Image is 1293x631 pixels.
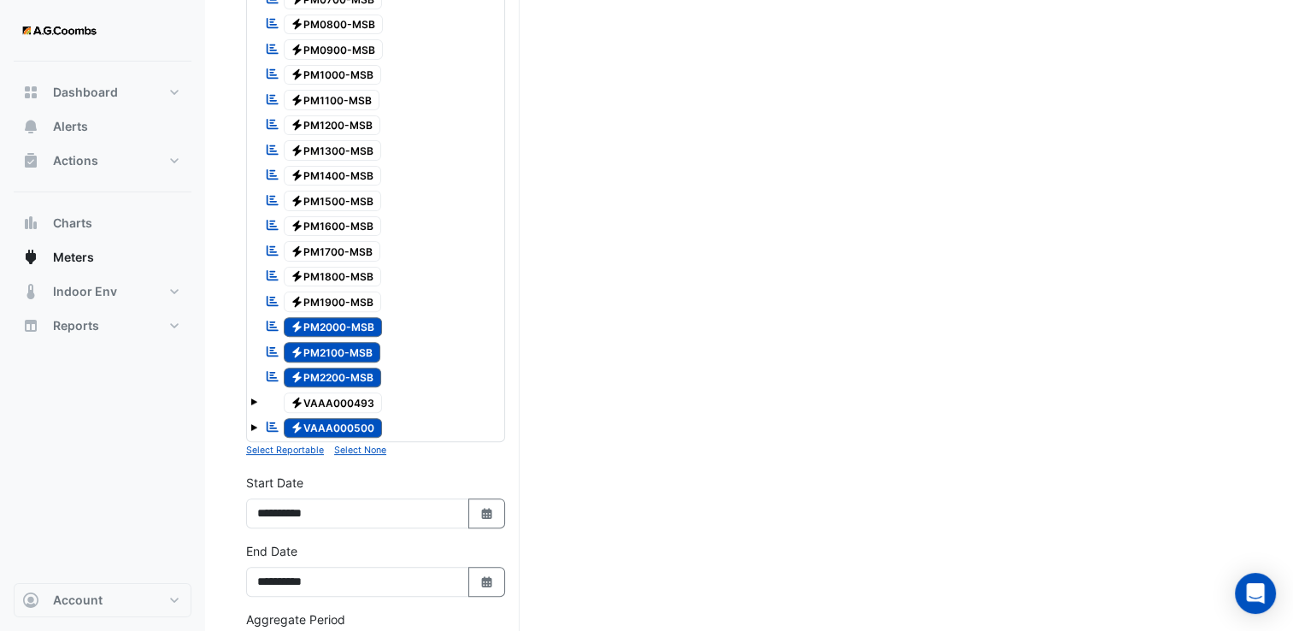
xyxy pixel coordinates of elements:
fa-icon: Electricity [291,245,303,257]
fa-icon: Reportable [265,319,280,333]
fa-icon: Reportable [265,16,280,31]
label: Start Date [246,474,303,492]
span: PM1000-MSB [284,65,382,86]
label: End Date [246,542,297,560]
span: PM1900-MSB [284,292,382,312]
fa-icon: Reportable [265,168,280,182]
span: Meters [53,249,94,266]
label: Aggregate Period [246,610,345,628]
fa-icon: Reportable [265,369,280,384]
span: Reports [53,317,99,334]
button: Charts [14,206,191,240]
span: PM1400-MSB [284,166,382,186]
button: Dashboard [14,75,191,109]
fa-icon: Electricity [291,43,303,56]
fa-icon: Reportable [265,117,280,132]
fa-icon: Electricity [291,119,303,132]
span: PM2000-MSB [284,317,383,338]
fa-icon: Reportable [265,243,280,257]
app-icon: Actions [22,152,39,169]
fa-icon: Reportable [265,67,280,81]
button: Select Reportable [246,442,324,457]
fa-icon: Electricity [291,345,303,358]
fa-icon: Electricity [291,396,303,409]
div: Open Intercom Messenger [1235,573,1276,614]
app-icon: Dashboard [22,84,39,101]
span: PM1800-MSB [284,267,382,287]
button: Reports [14,309,191,343]
span: Dashboard [53,84,118,101]
fa-icon: Electricity [291,422,303,434]
fa-icon: Reportable [265,41,280,56]
span: Charts [53,215,92,232]
span: PM0900-MSB [284,39,384,60]
app-icon: Reports [22,317,39,334]
fa-icon: Reportable [265,91,280,106]
button: Alerts [14,109,191,144]
span: PM1600-MSB [284,216,382,237]
app-icon: Meters [22,249,39,266]
fa-icon: Electricity [291,220,303,233]
small: Select None [334,445,386,456]
app-icon: Indoor Env [22,283,39,300]
span: Indoor Env [53,283,117,300]
span: PM1300-MSB [284,140,382,161]
fa-icon: Reportable [265,293,280,308]
fa-icon: Reportable [265,142,280,156]
fa-icon: Select Date [479,575,495,589]
fa-icon: Electricity [291,371,303,384]
fa-icon: Electricity [291,144,303,156]
app-icon: Alerts [22,118,39,135]
img: Company Logo [21,14,97,48]
button: Actions [14,144,191,178]
fa-icon: Reportable [265,218,280,233]
fa-icon: Electricity [291,169,303,182]
span: VAAA000500 [284,418,383,439]
fa-icon: Electricity [291,194,303,207]
fa-icon: Reportable [265,268,280,283]
fa-icon: Reportable [265,192,280,207]
fa-icon: Electricity [291,68,303,81]
fa-icon: Electricity [291,270,303,283]
fa-icon: Select Date [479,506,495,521]
small: Select Reportable [246,445,324,456]
fa-icon: Reportable [265,344,280,358]
fa-icon: Electricity [291,18,303,31]
button: Meters [14,240,191,274]
fa-icon: Electricity [291,295,303,308]
span: PM1500-MSB [284,191,382,211]
span: Actions [53,152,98,169]
span: Account [53,592,103,609]
span: PM0800-MSB [284,15,384,35]
span: PM2100-MSB [284,342,381,363]
app-icon: Charts [22,215,39,232]
fa-icon: Reportable [265,420,280,434]
button: Select None [334,442,386,457]
span: PM2200-MSB [284,368,382,388]
span: PM1100-MSB [284,90,380,110]
span: VAAA000493 [284,392,383,413]
fa-icon: Electricity [291,93,303,106]
span: PM1700-MSB [284,241,381,262]
span: Alerts [53,118,88,135]
span: PM1200-MSB [284,115,381,136]
button: Account [14,583,191,617]
fa-icon: Electricity [291,321,303,333]
button: Indoor Env [14,274,191,309]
